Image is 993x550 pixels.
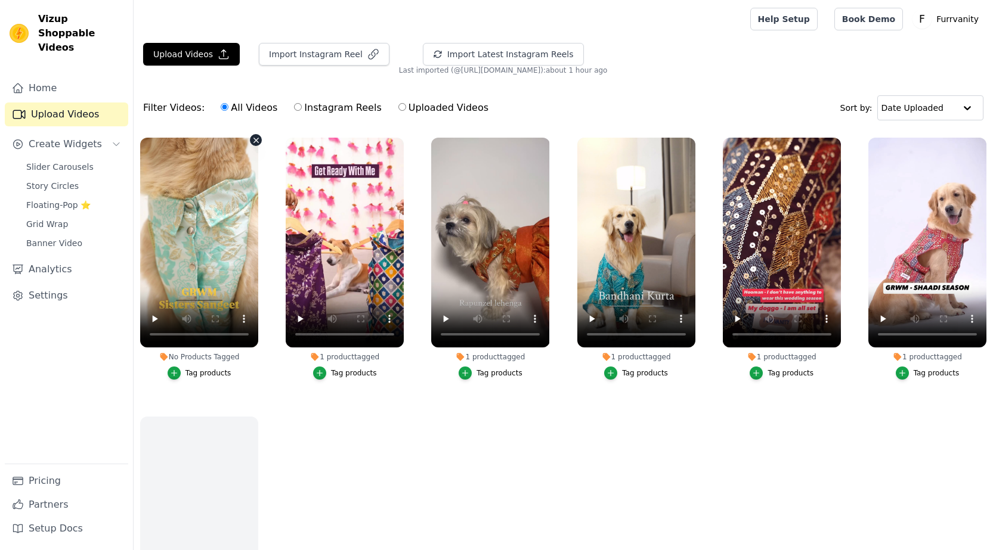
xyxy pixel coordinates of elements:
div: 1 product tagged [286,352,404,362]
label: Instagram Reels [293,100,382,116]
div: Tag products [477,368,522,378]
button: Tag products [313,366,377,380]
span: Last imported (@ [URL][DOMAIN_NAME] ): about 1 hour ago [399,66,608,75]
a: Floating-Pop ⭐ [19,197,128,213]
p: Furrvanity [932,8,983,30]
img: Vizup [10,24,29,43]
div: 1 product tagged [577,352,695,362]
text: F [919,13,925,25]
a: Pricing [5,469,128,493]
div: Tag products [914,368,960,378]
div: Filter Videos: [143,94,495,122]
button: Video Delete [250,134,262,146]
button: Create Widgets [5,132,128,156]
label: All Videos [220,100,278,116]
a: Book Demo [834,8,903,30]
span: Slider Carousels [26,161,94,173]
a: Story Circles [19,178,128,194]
span: Grid Wrap [26,218,68,230]
span: Banner Video [26,237,82,249]
a: Banner Video [19,235,128,251]
button: Tag products [168,366,231,380]
input: All Videos [221,103,228,111]
div: Tag products [768,368,813,378]
a: Partners [5,493,128,517]
a: Upload Videos [5,102,128,126]
a: Settings [5,284,128,307]
a: Home [5,76,128,100]
div: Tag products [622,368,668,378]
button: F Furrvanity [912,8,983,30]
button: Tag products [604,366,668,380]
button: Tag products [896,366,960,380]
div: 1 product tagged [723,352,841,362]
input: Uploaded Videos [398,103,406,111]
a: Analytics [5,257,128,281]
a: Slider Carousels [19,159,128,175]
button: Tag products [750,366,813,380]
div: Tag products [331,368,377,378]
span: Story Circles [26,180,79,192]
div: Sort by: [840,95,984,120]
a: Help Setup [750,8,818,30]
div: 1 product tagged [868,352,986,362]
button: Import Instagram Reel [259,43,389,66]
label: Uploaded Videos [398,100,489,116]
button: Upload Videos [143,43,240,66]
button: Import Latest Instagram Reels [423,43,584,66]
div: No Products Tagged [140,352,258,362]
input: Instagram Reels [294,103,302,111]
span: Floating-Pop ⭐ [26,199,91,211]
span: Vizup Shoppable Videos [38,12,123,55]
div: Tag products [185,368,231,378]
div: 1 product tagged [431,352,549,362]
a: Grid Wrap [19,216,128,232]
a: Setup Docs [5,517,128,540]
button: Tag products [459,366,522,380]
span: Create Widgets [29,137,102,151]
